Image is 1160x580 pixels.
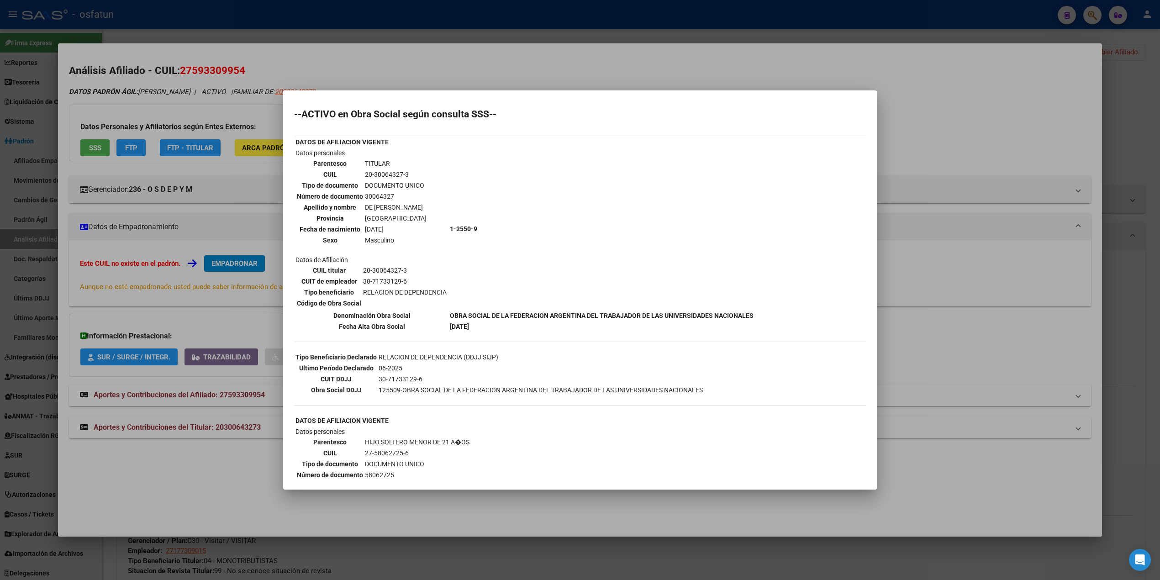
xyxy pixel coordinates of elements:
td: 125509-OBRA SOCIAL DE LA FEDERACION ARGENTINA DEL TRABAJADOR DE LAS UNIVERSIDADES NACIONALES [378,385,703,395]
th: Apellido y nombre [296,202,364,212]
th: CUIT DDJJ [295,374,377,384]
td: Masculino [364,235,427,245]
th: Número de documento [296,470,364,480]
td: DOCUMENTO UNICO [364,180,427,190]
th: Tipo de documento [296,459,364,469]
th: Fecha de nacimiento [296,224,364,234]
b: OBRA SOCIAL DE LA FEDERACION ARGENTINA DEL TRABAJADOR DE LAS UNIVERSIDADES NACIONALES [450,312,754,319]
td: 27-58062725-6 [364,448,470,458]
th: Parentesco [296,158,364,169]
b: DATOS DE AFILIACION VIGENTE [295,417,389,424]
th: CUIL [296,169,364,179]
th: Tipo beneficiario [296,287,362,297]
td: 58062725 [364,470,470,480]
th: CUIL [296,448,364,458]
th: CUIT de empleador [296,276,362,286]
th: CUIL titular [296,265,362,275]
th: Parentesco [296,437,364,447]
th: Fecha Alta Obra Social [295,322,448,332]
td: [DATE] [364,224,427,234]
th: Sexo [296,235,364,245]
td: 30064327 [364,191,427,201]
td: [GEOGRAPHIC_DATA] [364,213,427,223]
td: DOCUMENTO UNICO [364,459,470,469]
td: 30-71733129-6 [378,374,703,384]
td: RELACION DE DEPENDENCIA [363,287,447,297]
td: 20-30064327-3 [364,169,427,179]
td: DE [PERSON_NAME] [364,202,427,212]
td: 06-2025 [378,363,703,373]
th: Código de Obra Social [296,298,362,308]
th: Obra Social DDJJ [295,385,377,395]
th: Denominación Obra Social [295,311,448,321]
td: RELACION DE DEPENDENCIA (DDJJ SIJP) [378,352,703,362]
b: 1-2550-9 [450,225,477,232]
td: TITULAR [364,158,427,169]
th: Número de documento [296,191,364,201]
b: DATOS DE AFILIACION VIGENTE [295,138,389,146]
th: Tipo de documento [296,180,364,190]
td: 30-71733129-6 [363,276,447,286]
th: Provincia [296,213,364,223]
th: Tipo Beneficiario Declarado [295,352,377,362]
td: HIJO SOLTERO MENOR DE 21 A�OS [364,437,470,447]
div: Open Intercom Messenger [1129,549,1151,571]
td: 20-30064327-3 [363,265,447,275]
h2: --ACTIVO en Obra Social según consulta SSS-- [294,110,866,119]
td: Datos personales Datos de Afiliación [295,148,448,310]
b: [DATE] [450,323,469,330]
th: Ultimo Período Declarado [295,363,377,373]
